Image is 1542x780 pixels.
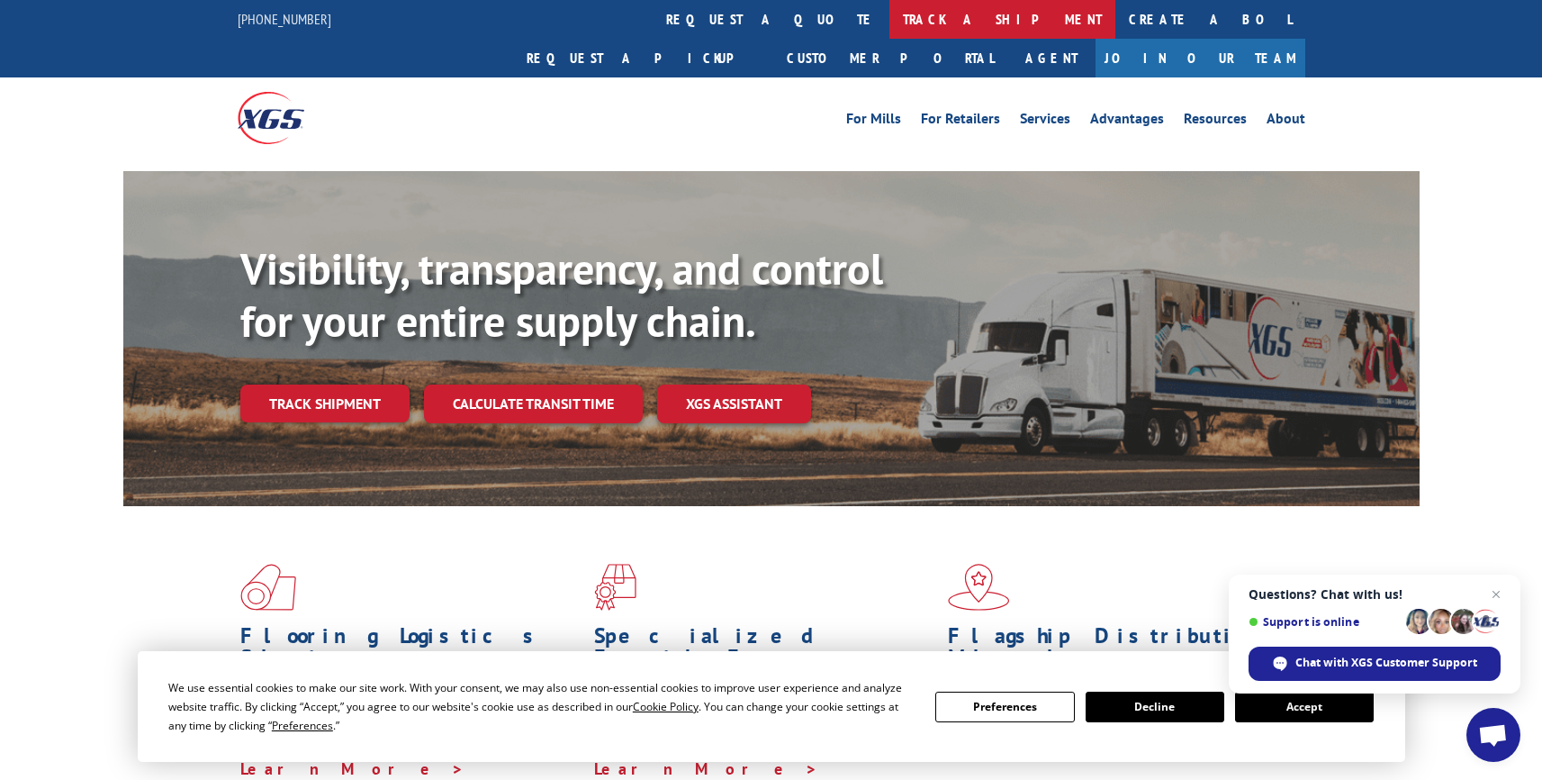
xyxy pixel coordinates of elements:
div: Chat with XGS Customer Support [1249,647,1501,681]
span: Chat with XGS Customer Support [1295,655,1477,671]
div: We use essential cookies to make our site work. With your consent, we may also use non-essential ... [168,678,914,735]
button: Decline [1086,692,1224,722]
a: XGS ASSISTANT [657,385,811,423]
a: Join Our Team [1096,39,1305,77]
span: Cookie Policy [633,699,699,714]
h1: Flagship Distribution Model [948,625,1288,677]
h1: Flooring Logistics Solutions [240,625,581,677]
img: xgs-icon-flagship-distribution-model-red [948,564,1010,611]
a: Track shipment [240,385,410,422]
a: Resources [1184,112,1247,132]
a: Customer Portal [773,39,1007,77]
a: Services [1020,112,1070,132]
span: Support is online [1249,615,1400,629]
a: Calculate transit time [424,385,643,423]
a: Agent [1007,39,1096,77]
a: For Retailers [921,112,1000,132]
img: xgs-icon-focused-on-flooring-red [594,564,636,611]
button: Preferences [935,692,1074,722]
a: Request a pickup [513,39,773,77]
span: Close chat [1485,584,1507,605]
div: Open chat [1466,708,1520,762]
h1: Specialized Freight Experts [594,625,934,677]
a: Advantages [1090,112,1164,132]
a: Learn More > [240,758,464,779]
b: Visibility, transparency, and control for your entire supply chain. [240,240,883,349]
a: For Mills [846,112,901,132]
button: Accept [1235,692,1374,722]
span: Questions? Chat with us! [1249,587,1501,602]
a: [PHONE_NUMBER] [238,10,331,28]
span: Preferences [272,718,333,733]
div: Cookie Consent Prompt [138,651,1405,762]
img: xgs-icon-total-supply-chain-intelligence-red [240,564,296,611]
a: About [1267,112,1305,132]
a: Learn More > [594,758,818,779]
